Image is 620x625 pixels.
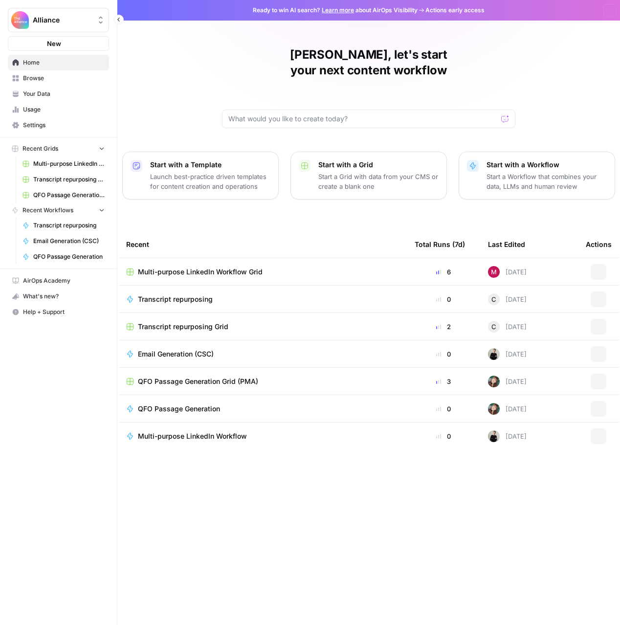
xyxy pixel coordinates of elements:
[138,431,247,441] span: Multi-purpose LinkedIn Workflow
[488,430,527,442] div: [DATE]
[23,121,105,130] span: Settings
[425,6,485,15] span: Actions early access
[322,6,354,14] a: Learn more
[126,294,399,304] a: Transcript repurposing
[8,117,109,133] a: Settings
[415,294,472,304] div: 0
[33,191,105,200] span: QFO Passage Generation Grid (PMA)
[23,89,105,98] span: Your Data
[491,294,496,304] span: C
[18,218,109,233] a: Transcript repurposing
[228,114,497,124] input: What would you like to create today?
[150,160,270,170] p: Start with a Template
[23,58,105,67] span: Home
[126,231,399,258] div: Recent
[8,289,109,304] button: What's new?
[8,141,109,156] button: Recent Grids
[18,233,109,249] a: Email Generation (CSC)
[415,377,472,386] div: 3
[138,294,213,304] span: Transcript repurposing
[122,152,279,200] button: Start with a TemplateLaunch best-practice driven templates for content creation and operations
[290,152,447,200] button: Start with a GridStart a Grid with data from your CMS or create a blank one
[8,203,109,218] button: Recent Workflows
[415,231,465,258] div: Total Runs (7d)
[126,267,399,277] a: Multi-purpose LinkedIn Workflow Grid
[126,404,399,414] a: QFO Passage Generation
[33,221,105,230] span: Transcript repurposing
[126,431,399,441] a: Multi-purpose LinkedIn Workflow
[138,404,220,414] span: QFO Passage Generation
[318,160,439,170] p: Start with a Grid
[8,55,109,70] a: Home
[318,172,439,191] p: Start a Grid with data from your CMS or create a blank one
[18,249,109,265] a: QFO Passage Generation
[33,159,105,168] span: Multi-purpose LinkedIn Workflow Grid
[47,39,61,48] span: New
[8,273,109,289] a: AirOps Academy
[8,70,109,86] a: Browse
[126,349,399,359] a: Email Generation (CSC)
[18,187,109,203] a: QFO Passage Generation Grid (PMA)
[487,172,607,191] p: Start a Workflow that combines your data, LLMs and human review
[488,266,500,278] img: zisfsfjavtjatavadd4sac4votan
[488,348,500,360] img: rzyuksnmva7rad5cmpd7k6b2ndco
[138,267,263,277] span: Multi-purpose LinkedIn Workflow Grid
[23,74,105,83] span: Browse
[23,105,105,114] span: Usage
[487,160,607,170] p: Start with a Workflow
[138,349,214,359] span: Email Generation (CSC)
[415,431,472,441] div: 0
[488,348,527,360] div: [DATE]
[488,266,527,278] div: [DATE]
[23,308,105,316] span: Help + Support
[488,430,500,442] img: rzyuksnmva7rad5cmpd7k6b2ndco
[488,293,527,305] div: [DATE]
[586,231,612,258] div: Actions
[33,15,92,25] span: Alliance
[11,11,29,29] img: Alliance Logo
[415,404,472,414] div: 0
[126,322,399,332] a: Transcript repurposing Grid
[8,304,109,320] button: Help + Support
[8,36,109,51] button: New
[222,47,515,78] h1: [PERSON_NAME], let's start your next content workflow
[415,322,472,332] div: 2
[138,377,258,386] span: QFO Passage Generation Grid (PMA)
[126,377,399,386] a: QFO Passage Generation Grid (PMA)
[23,276,105,285] span: AirOps Academy
[138,322,228,332] span: Transcript repurposing Grid
[488,376,500,387] img: auytl9ei5tcnqodk4shm8exxpdku
[22,206,73,215] span: Recent Workflows
[18,156,109,172] a: Multi-purpose LinkedIn Workflow Grid
[488,321,527,333] div: [DATE]
[8,102,109,117] a: Usage
[488,403,500,415] img: auytl9ei5tcnqodk4shm8exxpdku
[488,376,527,387] div: [DATE]
[150,172,270,191] p: Launch best-practice driven templates for content creation and operations
[33,237,105,246] span: Email Generation (CSC)
[18,172,109,187] a: Transcript repurposing Grid
[491,322,496,332] span: C
[253,6,418,15] span: Ready to win AI search? about AirOps Visibility
[33,175,105,184] span: Transcript repurposing Grid
[488,231,525,258] div: Last Edited
[8,86,109,102] a: Your Data
[33,252,105,261] span: QFO Passage Generation
[8,8,109,32] button: Workspace: Alliance
[459,152,615,200] button: Start with a WorkflowStart a Workflow that combines your data, LLMs and human review
[22,144,58,153] span: Recent Grids
[415,267,472,277] div: 6
[488,403,527,415] div: [DATE]
[415,349,472,359] div: 0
